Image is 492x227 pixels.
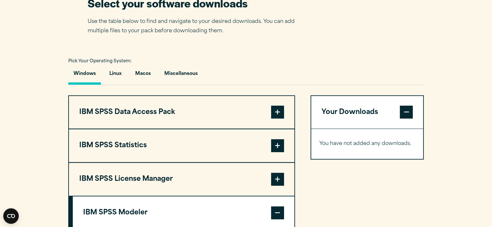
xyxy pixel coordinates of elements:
button: IBM SPSS Data Access Pack [69,96,294,129]
div: Your Downloads [311,129,423,159]
button: Miscellaneous [159,66,203,85]
p: Use the table below to find and navigate to your desired downloads. You can add multiple files to... [88,17,304,36]
p: You have not added any downloads. [319,139,415,149]
button: Macos [130,66,156,85]
button: Your Downloads [311,96,423,129]
span: Pick Your Operating System: [68,59,132,63]
button: IBM SPSS Statistics [69,129,294,162]
button: Linux [104,66,127,85]
button: Open CMP widget [3,208,19,224]
button: Windows [68,66,101,85]
button: IBM SPSS License Manager [69,163,294,196]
